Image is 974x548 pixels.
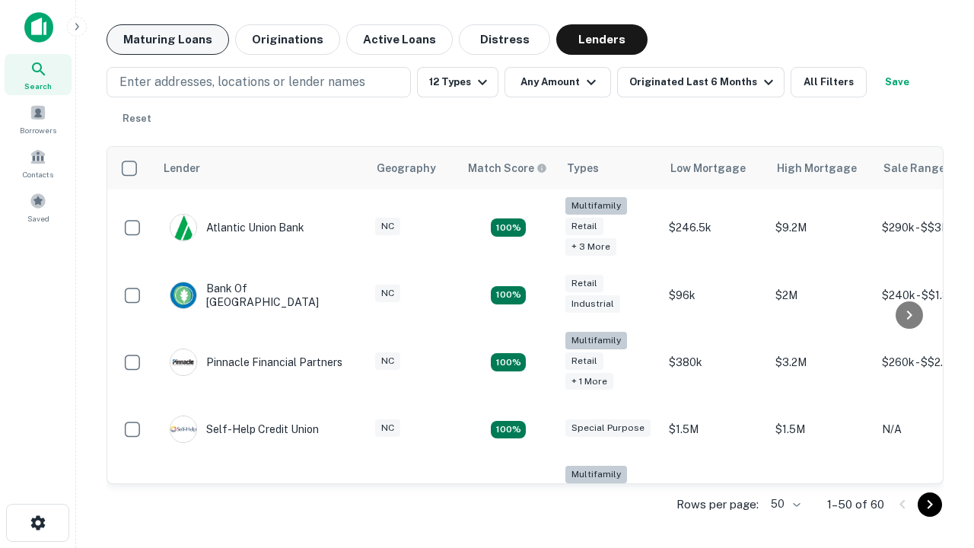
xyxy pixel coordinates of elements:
a: Contacts [5,142,72,183]
div: Special Purpose [565,419,651,437]
div: Multifamily [565,332,627,349]
p: 1–50 of 60 [827,495,884,514]
div: Retail [565,275,603,292]
div: Low Mortgage [670,159,746,177]
p: Rows per page: [676,495,759,514]
div: Bank Of [GEOGRAPHIC_DATA] [170,282,352,309]
div: Originated Last 6 Months [629,73,778,91]
div: 50 [765,493,803,515]
td: $246k [661,458,768,535]
td: $2M [768,266,874,324]
img: picture [170,215,196,241]
span: Search [24,80,52,92]
img: picture [170,416,196,442]
div: + 3 more [565,238,616,256]
div: + 1 more [565,373,613,390]
span: Saved [27,212,49,225]
button: Distress [459,24,550,55]
button: Reset [113,104,161,134]
button: Originations [235,24,340,55]
div: Multifamily [565,197,627,215]
button: Save your search to get updates of matches that match your search criteria. [873,67,921,97]
div: Types [567,159,599,177]
div: Capitalize uses an advanced AI algorithm to match your search with the best lender. The match sco... [468,160,547,177]
div: Pinnacle Financial Partners [170,349,342,376]
td: $96k [661,266,768,324]
div: Retail [565,218,603,235]
div: Lender [164,159,200,177]
span: Contacts [23,168,53,180]
button: Go to next page [918,492,942,517]
th: Capitalize uses an advanced AI algorithm to match your search with the best lender. The match sco... [459,147,558,190]
iframe: Chat Widget [898,378,974,451]
div: NC [375,352,400,370]
img: picture [170,282,196,308]
button: Maturing Loans [107,24,229,55]
th: Geography [368,147,459,190]
div: NC [375,218,400,235]
button: Any Amount [505,67,611,97]
div: The Fidelity Bank [170,483,293,511]
button: All Filters [791,67,867,97]
td: $3.2M [768,458,874,535]
a: Saved [5,186,72,228]
div: Geography [377,159,436,177]
a: Search [5,54,72,95]
td: $246.5k [661,190,768,266]
div: Matching Properties: 11, hasApolloMatch: undefined [491,421,526,439]
th: Lender [154,147,368,190]
div: Multifamily [565,466,627,483]
button: Lenders [556,24,648,55]
div: High Mortgage [777,159,857,177]
button: Enter addresses, locations or lender names [107,67,411,97]
div: Matching Properties: 10, hasApolloMatch: undefined [491,218,526,237]
img: capitalize-icon.png [24,12,53,43]
th: Low Mortgage [661,147,768,190]
th: Types [558,147,661,190]
button: 12 Types [417,67,498,97]
td: $9.2M [768,190,874,266]
th: High Mortgage [768,147,874,190]
button: Originated Last 6 Months [617,67,785,97]
td: $3.2M [768,324,874,401]
div: Retail [565,352,603,370]
button: Active Loans [346,24,453,55]
div: Matching Properties: 15, hasApolloMatch: undefined [491,286,526,304]
td: $380k [661,324,768,401]
div: Industrial [565,295,620,313]
a: Borrowers [5,98,72,139]
h6: Match Score [468,160,544,177]
div: Self-help Credit Union [170,416,319,443]
img: picture [170,349,196,375]
p: Enter addresses, locations or lender names [119,73,365,91]
td: $1.5M [768,400,874,458]
div: NC [375,285,400,302]
div: Matching Properties: 18, hasApolloMatch: undefined [491,353,526,371]
div: Sale Range [883,159,945,177]
td: $1.5M [661,400,768,458]
span: Borrowers [20,124,56,136]
div: Atlantic Union Bank [170,214,304,241]
div: NC [375,419,400,437]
